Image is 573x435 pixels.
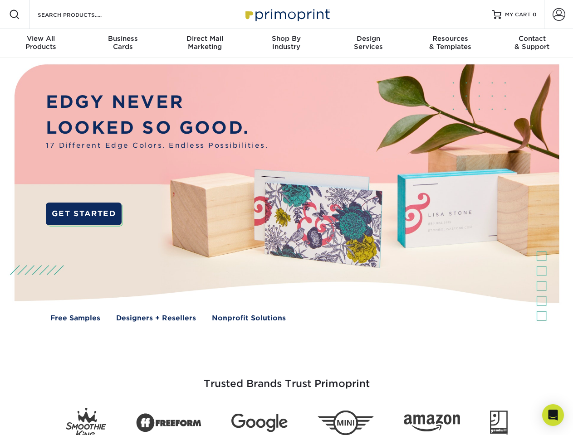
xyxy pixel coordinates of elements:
span: Resources [409,34,491,43]
div: Marketing [164,34,245,51]
div: Cards [82,34,163,51]
p: EDGY NEVER [46,89,268,115]
a: BusinessCards [82,29,163,58]
a: Resources& Templates [409,29,491,58]
span: 17 Different Edge Colors. Endless Possibilities. [46,140,268,151]
a: Contact& Support [491,29,573,58]
h3: Trusted Brands Trust Primoprint [21,356,552,401]
span: Contact [491,34,573,43]
p: LOOKED SO GOOD. [46,115,268,141]
input: SEARCH PRODUCTS..... [37,9,125,20]
a: Free Samples [50,313,100,324]
a: GET STARTED [46,203,122,225]
div: Industry [245,34,327,51]
div: & Templates [409,34,491,51]
iframe: Google Customer Reviews [2,407,77,432]
img: Amazon [404,415,460,432]
div: Services [328,34,409,51]
div: Open Intercom Messenger [542,404,564,426]
a: DesignServices [328,29,409,58]
span: Shop By [245,34,327,43]
span: Direct Mail [164,34,245,43]
a: Shop ByIndustry [245,29,327,58]
span: MY CART [505,11,531,19]
a: Direct MailMarketing [164,29,245,58]
div: & Support [491,34,573,51]
img: Google [231,414,288,432]
span: 0 [533,11,537,18]
a: Nonprofit Solutions [212,313,286,324]
img: Primoprint [241,5,332,24]
img: Goodwill [490,411,508,435]
span: Design [328,34,409,43]
a: Designers + Resellers [116,313,196,324]
span: Business [82,34,163,43]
